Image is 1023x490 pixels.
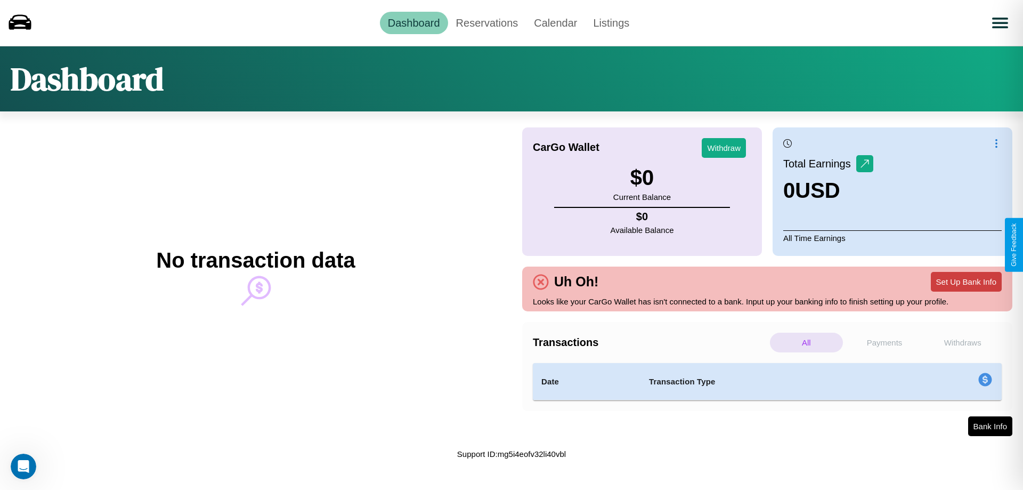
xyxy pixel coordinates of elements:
[783,179,873,203] h3: 0 USD
[613,166,671,190] h3: $ 0
[526,12,585,34] a: Calendar
[611,211,674,223] h4: $ 0
[533,294,1002,309] p: Looks like your CarGo Wallet has isn't connected to a bank. Input up your banking info to finish ...
[156,248,355,272] h2: No transaction data
[457,447,566,461] p: Support ID: mg5i4eofv32li40vbl
[533,336,767,349] h4: Transactions
[11,57,164,101] h1: Dashboard
[585,12,637,34] a: Listings
[380,12,448,34] a: Dashboard
[783,230,1002,245] p: All Time Earnings
[931,272,1002,292] button: Set Up Bank Info
[985,8,1015,38] button: Open menu
[613,190,671,204] p: Current Balance
[926,333,999,352] p: Withdraws
[702,138,746,158] button: Withdraw
[533,141,599,154] h4: CarGo Wallet
[783,154,856,173] p: Total Earnings
[549,274,604,290] h4: Uh Oh!
[1010,223,1018,267] div: Give Feedback
[770,333,843,352] p: All
[448,12,526,34] a: Reservations
[848,333,921,352] p: Payments
[533,363,1002,400] table: simple table
[968,416,1012,436] button: Bank Info
[649,375,891,388] h4: Transaction Type
[541,375,632,388] h4: Date
[11,454,36,479] iframe: Intercom live chat
[611,223,674,237] p: Available Balance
